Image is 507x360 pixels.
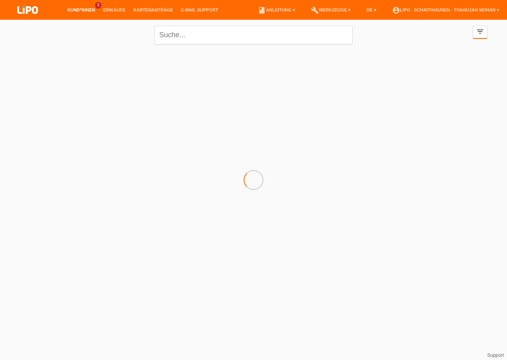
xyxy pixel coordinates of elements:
a: bookAnleitung ▾ [254,8,299,12]
a: Support [487,352,504,358]
a: LIPO pay [8,16,48,22]
a: account_circleLIPO - Schaffhausen - Thanujan Mohan ▾ [388,8,503,12]
input: Suche... [154,26,353,44]
a: buildWerkzeuge ▾ [307,8,355,12]
a: E-Mail Support [177,8,222,12]
a: Einkäufe [99,8,129,12]
i: book [258,6,266,14]
a: Kartenanträge [130,8,177,12]
i: filter_list [476,27,484,36]
a: Kund*innen [63,8,99,12]
a: DE ▾ [362,8,380,12]
i: account_circle [392,6,400,14]
i: build [311,6,319,14]
span: 3 [95,2,101,9]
